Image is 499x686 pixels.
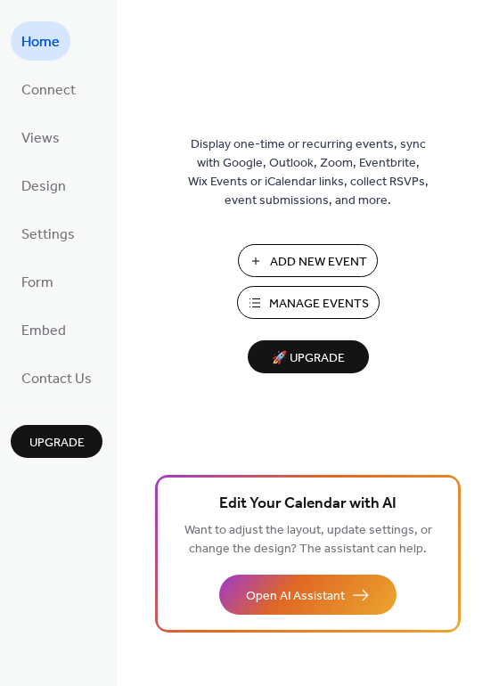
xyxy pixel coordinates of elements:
a: Views [11,118,70,157]
span: Open AI Assistant [246,587,345,606]
button: Add New Event [238,244,378,277]
a: Form [11,262,64,301]
button: 🚀 Upgrade [248,340,369,373]
span: Settings [21,221,75,249]
span: Form [21,269,53,298]
span: Views [21,125,60,153]
span: Want to adjust the layout, update settings, or change the design? The assistant can help. [184,519,432,561]
span: Design [21,173,66,201]
span: Home [21,29,60,57]
span: Embed [21,317,66,346]
a: Home [11,21,70,61]
a: Contact Us [11,358,102,397]
span: Add New Event [270,253,367,272]
span: 🚀 Upgrade [258,347,358,371]
span: Connect [21,77,76,105]
button: Upgrade [11,425,102,458]
span: Edit Your Calendar with AI [219,492,397,517]
span: Upgrade [29,434,85,453]
button: Manage Events [237,286,380,319]
button: Open AI Assistant [219,575,397,615]
span: Manage Events [269,295,369,314]
a: Embed [11,310,77,349]
span: Display one-time or recurring events, sync with Google, Outlook, Zoom, Eventbrite, Wix Events or ... [188,135,429,210]
a: Design [11,166,77,205]
a: Connect [11,69,86,109]
span: Contact Us [21,365,92,394]
a: Settings [11,214,86,253]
